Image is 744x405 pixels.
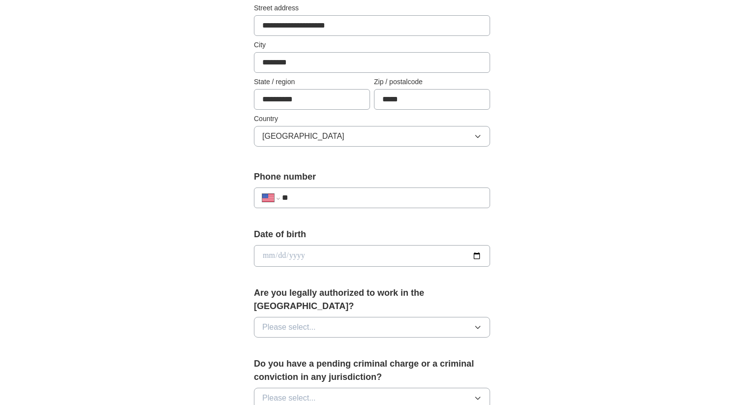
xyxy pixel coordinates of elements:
[254,357,490,384] label: Do you have a pending criminal charge or a criminal conviction in any jurisdiction?
[254,286,490,313] label: Are you legally authorized to work in the [GEOGRAPHIC_DATA]?
[254,77,370,87] label: State / region
[254,40,490,50] label: City
[262,321,316,333] span: Please select...
[262,130,344,142] span: [GEOGRAPHIC_DATA]
[262,392,316,404] span: Please select...
[254,3,490,13] label: Street address
[254,228,490,241] label: Date of birth
[254,170,490,184] label: Phone number
[254,126,490,147] button: [GEOGRAPHIC_DATA]
[374,77,490,87] label: Zip / postalcode
[254,317,490,338] button: Please select...
[254,114,490,124] label: Country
